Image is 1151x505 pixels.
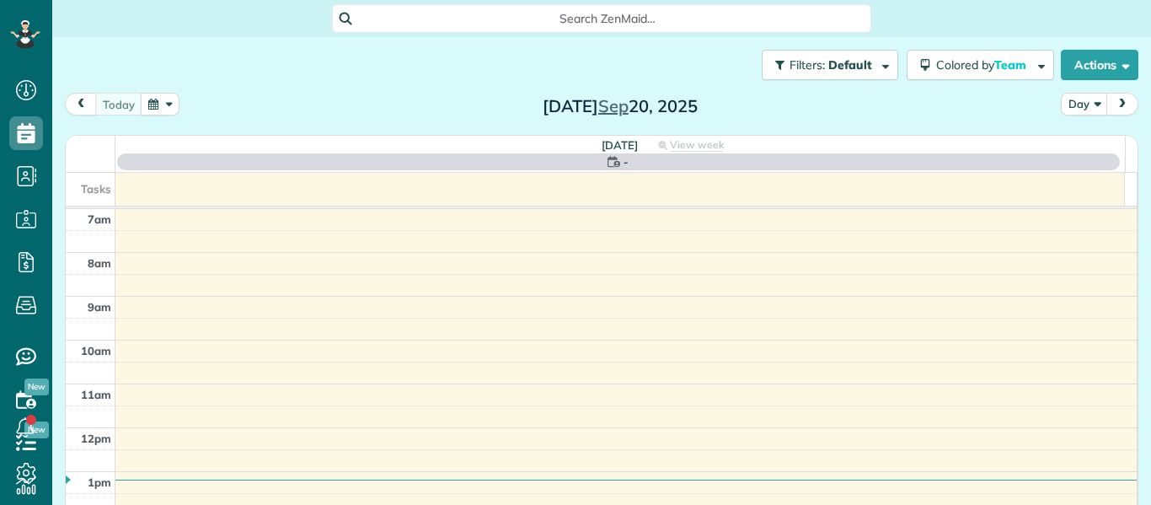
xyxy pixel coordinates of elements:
span: 10am [81,344,111,357]
span: Colored by [936,57,1032,73]
button: Filters: Default [762,50,898,80]
span: 1pm [88,475,111,489]
span: 9am [88,300,111,314]
span: Filters: [790,57,825,73]
button: Day [1061,93,1108,116]
span: [DATE] [602,138,638,152]
h2: [DATE] 20, 2025 [515,97,725,116]
button: prev [65,93,97,116]
a: Filters: Default [753,50,898,80]
span: 11am [81,388,111,401]
span: 7am [88,212,111,226]
span: 12pm [81,432,111,445]
button: Actions [1061,50,1138,80]
span: Default [828,57,873,73]
span: Team [994,57,1029,73]
button: Colored byTeam [907,50,1054,80]
span: - [624,153,629,170]
span: 8am [88,256,111,270]
button: today [95,93,142,116]
span: View week [670,138,724,152]
span: Sep [598,95,629,116]
span: Tasks [81,182,111,196]
button: next [1106,93,1138,116]
span: New [24,379,49,395]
